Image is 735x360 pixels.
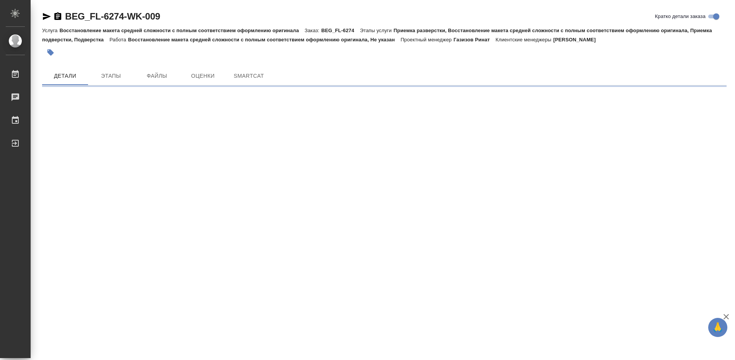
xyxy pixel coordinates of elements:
a: BEG_FL-6274-WK-009 [65,11,160,21]
button: Добавить тэг [42,44,59,61]
p: Работа [109,37,128,43]
p: Восстановление макета средней сложности с полным соответствием оформлению оригинала, Не указан [128,37,401,43]
p: Этапы услуги [360,28,394,33]
span: Детали [47,71,83,81]
p: [PERSON_NAME] [553,37,601,43]
span: Этапы [93,71,129,81]
span: Файлы [139,71,175,81]
button: Скопировать ссылку для ЯМессенджера [42,12,51,21]
span: Оценки [185,71,221,81]
span: Кратко детали заказа [655,13,706,20]
p: Клиентские менеджеры [496,37,554,43]
button: 🙏 [708,318,727,337]
p: Заказ: [305,28,321,33]
p: Услуга [42,28,59,33]
p: BEG_FL-6274 [321,28,360,33]
span: 🙏 [711,319,724,335]
p: Приемка разверстки, Восстановление макета средней сложности с полным соответствием оформлению ори... [42,28,712,43]
p: Восстановление макета средней сложности с полным соответствием оформлению оригинала [59,28,304,33]
p: Газизов Ринат [454,37,496,43]
button: Скопировать ссылку [53,12,62,21]
span: SmartCat [230,71,267,81]
p: Проектный менеджер [400,37,453,43]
